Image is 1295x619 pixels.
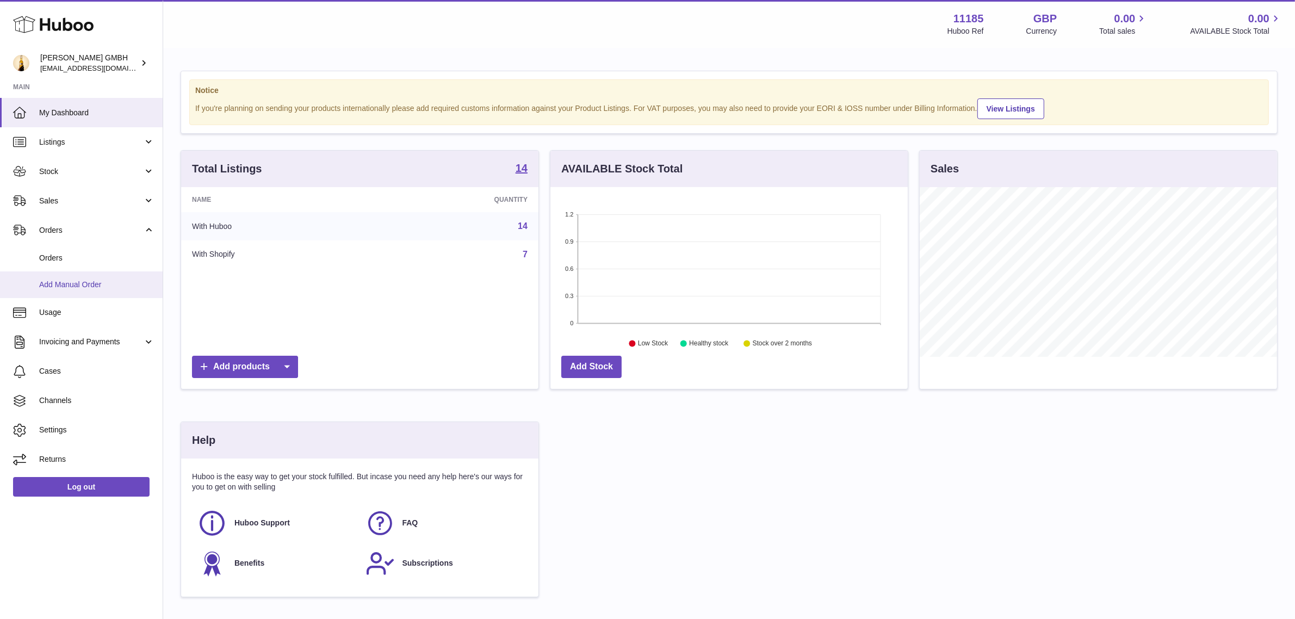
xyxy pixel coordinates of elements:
span: Settings [39,425,154,435]
span: FAQ [402,518,418,528]
span: 0.00 [1114,11,1136,26]
span: AVAILABLE Stock Total [1190,26,1282,36]
span: Total sales [1099,26,1148,36]
text: Stock over 2 months [753,340,812,348]
a: 14 [516,163,528,176]
span: Channels [39,395,154,406]
text: 1.2 [565,211,573,218]
div: If you're planning on sending your products internationally please add required customs informati... [195,97,1263,119]
strong: 11185 [953,11,984,26]
div: Currency [1026,26,1057,36]
th: Name [181,187,374,212]
a: 14 [518,221,528,231]
a: 7 [523,250,528,259]
text: 0.3 [565,293,573,299]
h3: Total Listings [192,162,262,176]
text: Low Stock [638,340,668,348]
span: Orders [39,253,154,263]
span: Orders [39,225,143,236]
strong: Notice [195,85,1263,96]
span: Usage [39,307,154,318]
span: Stock [39,166,143,177]
span: Invoicing and Payments [39,337,143,347]
span: 0.00 [1248,11,1269,26]
span: Returns [39,454,154,465]
span: Benefits [234,558,264,568]
a: Log out [13,477,150,497]
span: My Dashboard [39,108,154,118]
th: Quantity [374,187,538,212]
a: View Listings [977,98,1044,119]
h3: Help [192,433,215,448]
span: Sales [39,196,143,206]
text: Healthy stock [689,340,729,348]
text: 0 [570,320,573,326]
h3: AVAILABLE Stock Total [561,162,683,176]
strong: 14 [516,163,528,174]
td: With Shopify [181,240,374,269]
text: 0.9 [565,238,573,245]
text: 0.6 [565,265,573,272]
h3: Sales [931,162,959,176]
a: 0.00 Total sales [1099,11,1148,36]
a: Subscriptions [365,549,523,578]
a: 0.00 AVAILABLE Stock Total [1190,11,1282,36]
a: Benefits [197,549,355,578]
a: Add Stock [561,356,622,378]
a: FAQ [365,509,523,538]
span: [EMAIL_ADDRESS][DOMAIN_NAME] [40,64,160,72]
div: Huboo Ref [947,26,984,36]
span: Huboo Support [234,518,290,528]
a: Add products [192,356,298,378]
strong: GBP [1033,11,1057,26]
span: Listings [39,137,143,147]
a: Huboo Support [197,509,355,538]
p: Huboo is the easy way to get your stock fulfilled. But incase you need any help here's our ways f... [192,472,528,492]
span: Add Manual Order [39,280,154,290]
td: With Huboo [181,212,374,240]
img: internalAdmin-11185@internal.huboo.com [13,55,29,71]
span: Subscriptions [402,558,453,568]
div: [PERSON_NAME] GMBH [40,53,138,73]
span: Cases [39,366,154,376]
